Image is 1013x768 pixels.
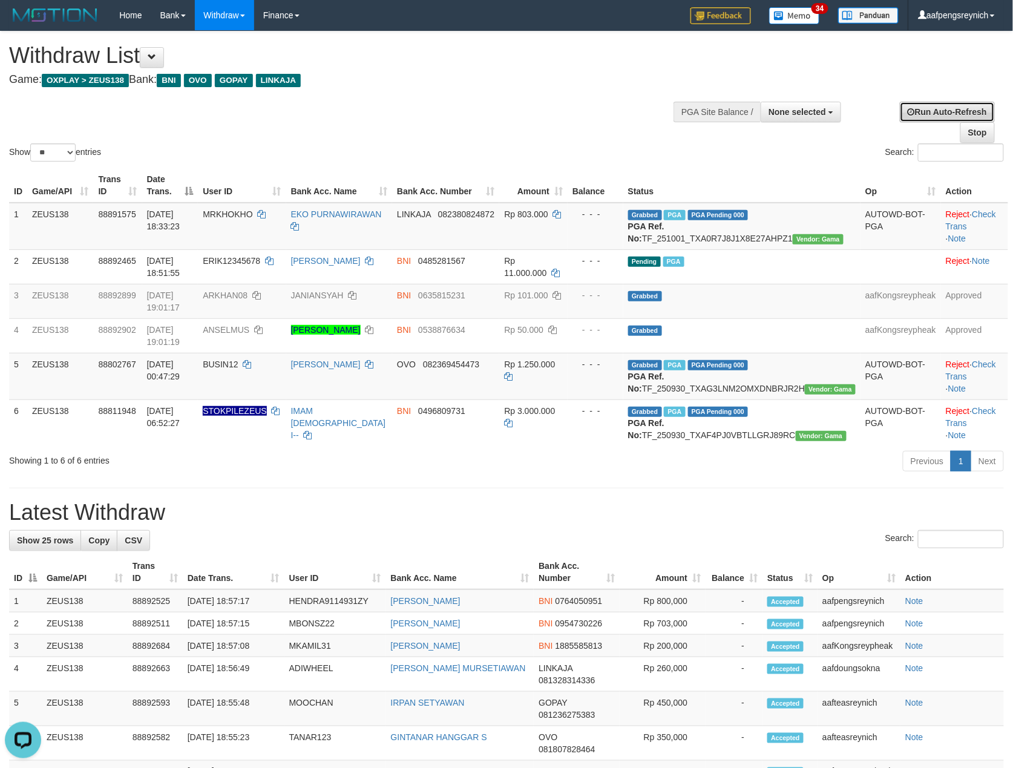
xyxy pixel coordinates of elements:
td: - [706,612,762,635]
span: Copy 0635815231 to clipboard [418,290,465,300]
span: PGA Pending [688,210,749,220]
th: ID [9,168,27,203]
td: 5 [9,353,27,399]
td: Approved [941,284,1008,318]
span: Copy 0954730226 to clipboard [556,619,603,628]
td: [DATE] 18:57:15 [183,612,284,635]
span: [DATE] 00:47:29 [147,359,180,381]
td: 88892582 [128,726,183,761]
a: [PERSON_NAME] [391,596,461,606]
th: Amount: activate to sort column ascending [499,168,568,203]
span: [DATE] 06:52:27 [147,406,180,428]
td: 3 [9,635,42,657]
span: [DATE] 19:01:19 [147,325,180,347]
a: Next [971,451,1004,471]
a: [PERSON_NAME] [391,641,461,651]
a: Note [948,234,966,243]
td: AUTOWD-BOT-PGA [861,399,941,446]
td: - [706,692,762,726]
span: Grabbed [628,291,662,301]
span: PGA [663,257,684,267]
span: Nama rekening ada tanda titik/strip, harap diedit [203,406,267,416]
td: aafKongsreypheak [818,635,900,657]
span: Vendor URL: https://trx31.1velocity.biz [796,431,847,441]
label: Search: [885,530,1004,548]
span: 88892899 [98,290,136,300]
th: Game/API: activate to sort column ascending [27,168,93,203]
a: Check Trans [946,209,996,231]
td: 2 [9,249,27,284]
td: aafteasreynich [818,692,900,726]
td: Approved [941,318,1008,353]
label: Search: [885,143,1004,162]
b: PGA Ref. No: [628,418,664,440]
span: Marked by aafsreyleap [664,360,685,370]
a: Previous [903,451,951,471]
th: User ID: activate to sort column ascending [284,555,386,589]
td: ZEUS138 [42,726,128,761]
th: Bank Acc. Number: activate to sort column ascending [534,555,620,589]
span: Accepted [767,619,804,629]
td: ZEUS138 [27,399,93,446]
span: PGA Pending [688,360,749,370]
span: Grabbed [628,407,662,417]
td: [DATE] 18:55:48 [183,692,284,726]
th: Date Trans.: activate to sort column ascending [183,555,284,589]
span: 34 [811,3,828,14]
th: Trans ID: activate to sort column ascending [128,555,183,589]
td: ZEUS138 [42,589,128,612]
span: BUSIN12 [203,359,238,369]
a: 1 [951,451,971,471]
td: · · [941,353,1008,399]
span: Accepted [767,597,804,607]
span: BNI [397,325,411,335]
span: Copy 0496809731 to clipboard [418,406,465,416]
a: CSV [117,530,150,551]
div: - - - [572,255,618,267]
span: Accepted [767,733,804,743]
span: Copy 082369454473 to clipboard [423,359,479,369]
img: panduan.png [838,7,899,24]
span: Rp 101.000 [504,290,548,300]
td: AUTOWD-BOT-PGA [861,353,941,399]
th: User ID: activate to sort column ascending [198,168,286,203]
span: ANSELMUS [203,325,249,335]
span: Grabbed [628,210,662,220]
label: Show entries [9,143,101,162]
th: Amount: activate to sort column ascending [620,555,706,589]
td: · [941,249,1008,284]
img: MOTION_logo.png [9,6,101,24]
span: Grabbed [628,360,662,370]
span: Rp 11.000.000 [504,256,546,278]
th: Bank Acc. Name: activate to sort column ascending [286,168,393,203]
td: 3 [9,284,27,318]
button: None selected [761,102,841,122]
td: TF_250930_TXAG3LNM2OMXDNBRJR2H [623,353,861,399]
img: Button%20Memo.svg [769,7,820,24]
td: 6 [9,399,27,446]
td: 5 [9,692,42,726]
td: aafKongsreypheak [861,318,941,353]
th: ID: activate to sort column descending [9,555,42,589]
a: Note [905,641,923,651]
td: Rp 703,000 [620,612,706,635]
a: Note [905,619,923,628]
td: · · [941,203,1008,250]
td: Rp 800,000 [620,589,706,612]
th: Bank Acc. Number: activate to sort column ascending [392,168,499,203]
div: - - - [572,324,618,336]
a: [PERSON_NAME] [291,325,361,335]
span: Copy 0485281567 to clipboard [418,256,465,266]
span: Grabbed [628,326,662,336]
th: Status: activate to sort column ascending [762,555,818,589]
td: Rp 450,000 [620,692,706,726]
th: Trans ID: activate to sort column ascending [93,168,142,203]
th: Op: activate to sort column ascending [861,168,941,203]
td: ZEUS138 [42,692,128,726]
span: Accepted [767,642,804,652]
td: HENDRA9114931ZY [284,589,386,612]
span: Copy 0764050951 to clipboard [556,596,603,606]
button: Open LiveChat chat widget [5,5,41,41]
td: ZEUS138 [27,318,93,353]
span: [DATE] 18:33:23 [147,209,180,231]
